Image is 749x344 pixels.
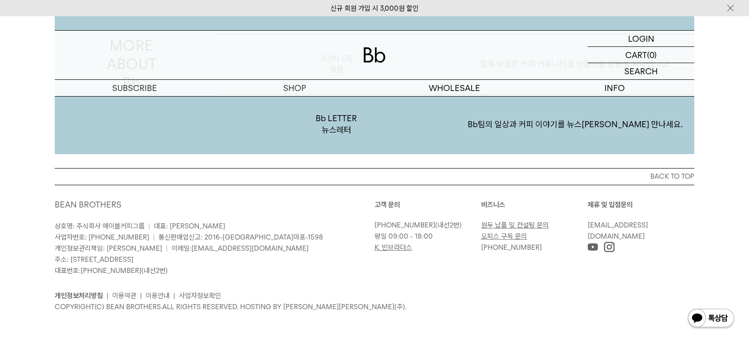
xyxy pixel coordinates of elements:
p: WHOLESALE [374,80,534,96]
a: SHOP [215,80,374,96]
a: LOGIN [588,31,694,47]
p: 고객 문의 [374,199,481,210]
p: INFO [534,80,694,96]
a: [PHONE_NUMBER] [481,243,542,252]
a: SUBSCRIBE [55,80,215,96]
a: BEAN BROTHERS [55,200,121,209]
span: 사업자번호: [PHONE_NUMBER] [55,233,149,241]
span: 이메일: [171,244,309,253]
a: Bb LETTER뉴스레터 Bb팀의 일상과 커피 이야기를 뉴스[PERSON_NAME] 만나세요. [217,94,694,154]
a: 이용안내 [146,292,170,300]
a: 개인정보처리방침 [55,292,103,300]
p: (0) [647,47,657,63]
p: Bb LETTER 뉴스레터 [217,94,456,154]
img: 카카오톡 채널 1:1 채팅 버튼 [687,308,735,330]
a: 오피스 구독 문의 [481,232,527,240]
p: 평일 09:00 - 18:00 [374,231,476,242]
a: 신규 회원 가입 시 3,000원 할인 [330,4,419,13]
a: [PHONE_NUMBER] [374,221,435,229]
a: K. 빈브라더스 [374,243,412,252]
a: [EMAIL_ADDRESS][DOMAIN_NAME] [191,244,309,253]
a: 사업자정보확인 [179,292,221,300]
p: 제휴 및 입점문의 [588,199,694,210]
a: [EMAIL_ADDRESS][DOMAIN_NAME] [588,221,648,240]
span: 대표번호: (내선2번) [55,266,168,275]
li: | [107,290,108,301]
p: CART [625,47,647,63]
button: BACK TO TOP [55,168,694,185]
span: | [166,244,168,253]
p: (내선2번) [374,220,476,231]
p: SEARCH [624,63,658,79]
span: 통신판매업신고: 2016-[GEOGRAPHIC_DATA]마포-1598 [159,233,323,241]
a: 이용약관 [112,292,136,300]
p: Bb팀의 일상과 커피 이야기를 뉴스[PERSON_NAME] 만나세요. [456,100,694,149]
p: COPYRIGHT(C) BEAN BROTHERS. ALL RIGHTS RESERVED. HOSTING BY [PERSON_NAME][PERSON_NAME](주). [55,301,694,312]
span: 개인정보관리책임: [PERSON_NAME] [55,244,162,253]
span: 대표: [PERSON_NAME] [154,222,225,230]
p: LOGIN [628,31,654,46]
li: | [173,290,175,301]
a: [PHONE_NUMBER] [81,266,141,275]
span: 주소: [STREET_ADDRESS] [55,255,133,264]
a: 원두 납품 및 컨설팅 문의 [481,221,549,229]
span: | [153,233,155,241]
span: | [148,222,150,230]
li: | [140,290,142,301]
a: CART (0) [588,47,694,63]
span: 상호명: 주식회사 에이블커피그룹 [55,222,145,230]
p: 비즈니스 [481,199,588,210]
img: 로고 [363,47,386,63]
